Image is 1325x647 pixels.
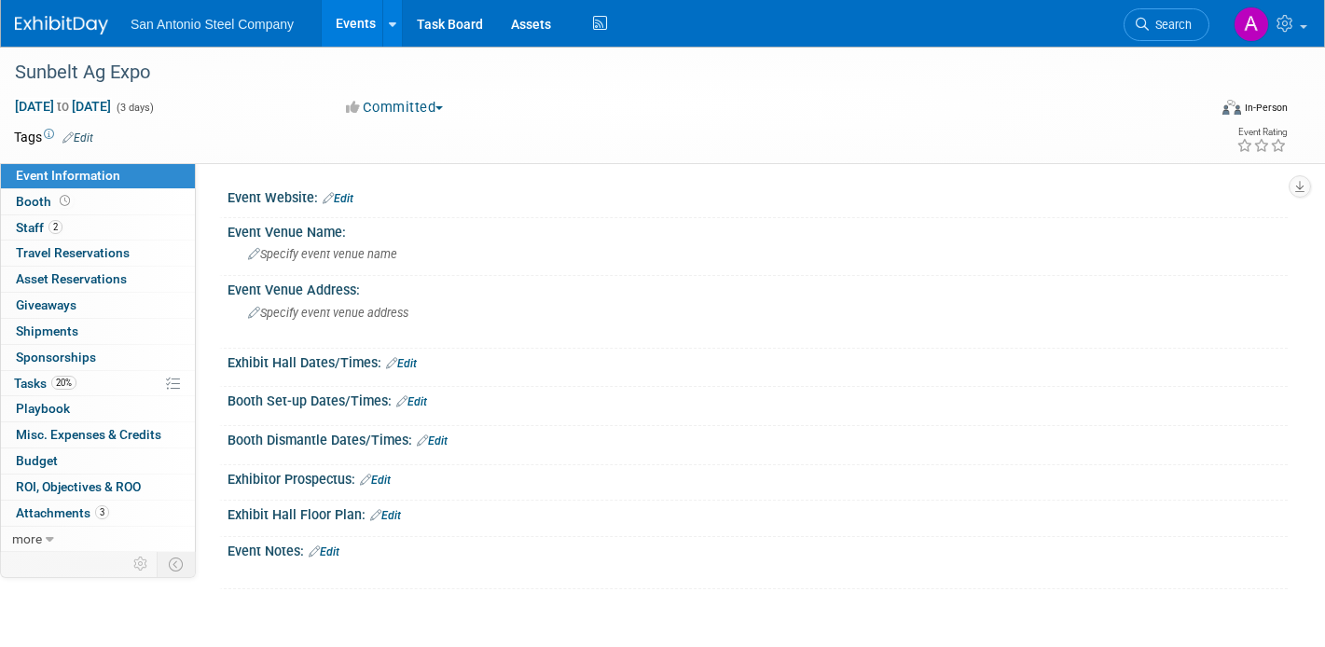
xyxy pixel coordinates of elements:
[16,297,76,312] span: Giveaways
[1,319,195,344] a: Shipments
[1,267,195,292] a: Asset Reservations
[14,128,93,146] td: Tags
[115,102,154,114] span: (3 days)
[228,426,1288,450] div: Booth Dismantle Dates/Times:
[131,17,294,32] span: San Antonio Steel Company
[228,276,1288,299] div: Event Venue Address:
[16,323,78,338] span: Shipments
[1,215,195,241] a: Staff2
[323,192,353,205] a: Edit
[370,509,401,522] a: Edit
[16,220,62,235] span: Staff
[228,501,1288,525] div: Exhibit Hall Floor Plan:
[360,474,391,487] a: Edit
[228,465,1288,489] div: Exhibitor Prospectus:
[228,537,1288,561] div: Event Notes:
[54,99,72,114] span: to
[16,245,130,260] span: Travel Reservations
[16,505,109,520] span: Attachments
[158,552,196,576] td: Toggle Event Tabs
[125,552,158,576] td: Personalize Event Tab Strip
[16,350,96,365] span: Sponsorships
[16,194,74,209] span: Booth
[16,401,70,416] span: Playbook
[48,220,62,234] span: 2
[417,434,448,447] a: Edit
[1149,18,1192,32] span: Search
[95,505,109,519] span: 3
[1,371,195,396] a: Tasks20%
[8,56,1180,89] div: Sunbelt Ag Expo
[386,357,417,370] a: Edit
[1124,8,1209,41] a: Search
[1,345,195,370] a: Sponsorships
[1,241,195,266] a: Travel Reservations
[1098,97,1288,125] div: Event Format
[14,98,112,115] span: [DATE] [DATE]
[1,189,195,214] a: Booth
[228,184,1288,208] div: Event Website:
[15,16,108,34] img: ExhibitDay
[16,479,141,494] span: ROI, Objectives & ROO
[1,501,195,526] a: Attachments3
[1,163,195,188] a: Event Information
[1,448,195,474] a: Budget
[16,453,58,468] span: Budget
[228,218,1288,241] div: Event Venue Name:
[1,527,195,552] a: more
[248,306,408,320] span: Specify event venue address
[1,293,195,318] a: Giveaways
[62,131,93,145] a: Edit
[228,387,1288,411] div: Booth Set-up Dates/Times:
[1234,7,1269,42] img: Ashton Rugh
[51,376,76,390] span: 20%
[1,396,195,421] a: Playbook
[1,475,195,500] a: ROI, Objectives & ROO
[16,271,127,286] span: Asset Reservations
[228,349,1288,373] div: Exhibit Hall Dates/Times:
[14,376,76,391] span: Tasks
[248,247,397,261] span: Specify event venue name
[56,194,74,208] span: Booth not reserved yet
[309,545,339,558] a: Edit
[12,531,42,546] span: more
[1236,128,1287,137] div: Event Rating
[1222,100,1241,115] img: Format-Inperson.png
[339,98,450,117] button: Committed
[1244,101,1288,115] div: In-Person
[16,168,120,183] span: Event Information
[1,422,195,447] a: Misc. Expenses & Credits
[396,395,427,408] a: Edit
[16,427,161,442] span: Misc. Expenses & Credits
